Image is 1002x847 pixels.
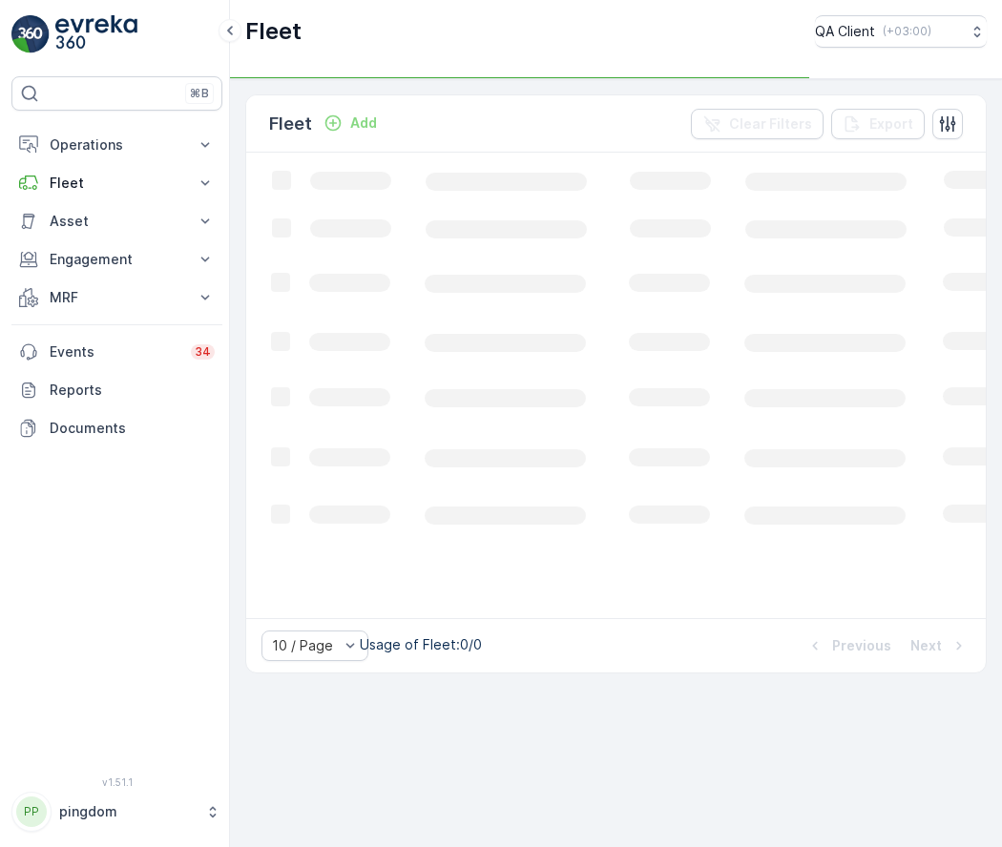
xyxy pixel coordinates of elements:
[16,796,47,827] div: PP
[804,634,893,657] button: Previous
[11,792,222,832] button: PPpingdom
[350,114,377,133] p: Add
[11,164,222,202] button: Fleet
[11,776,222,788] span: v 1.51.1
[11,371,222,409] a: Reports
[55,15,137,53] img: logo_light-DOdMpM7g.png
[195,344,211,360] p: 34
[908,634,971,657] button: Next
[869,114,913,134] p: Export
[11,409,222,447] a: Documents
[316,112,385,134] button: Add
[50,342,179,362] p: Events
[11,126,222,164] button: Operations
[815,22,875,41] p: QA Client
[50,381,215,400] p: Reports
[11,333,222,371] a: Events34
[190,86,209,101] p: ⌘B
[691,109,824,139] button: Clear Filters
[50,212,184,231] p: Asset
[831,109,925,139] button: Export
[50,250,184,269] p: Engagement
[50,174,184,193] p: Fleet
[360,635,482,654] p: Usage of Fleet : 0/0
[11,240,222,279] button: Engagement
[883,24,931,39] p: ( +03:00 )
[910,636,942,655] p: Next
[59,802,196,821] p: pingdom
[50,288,184,307] p: MRF
[832,636,891,655] p: Previous
[269,111,312,137] p: Fleet
[729,114,812,134] p: Clear Filters
[11,15,50,53] img: logo
[11,279,222,317] button: MRF
[815,15,987,48] button: QA Client(+03:00)
[50,135,184,155] p: Operations
[50,419,215,438] p: Documents
[245,16,302,47] p: Fleet
[11,202,222,240] button: Asset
